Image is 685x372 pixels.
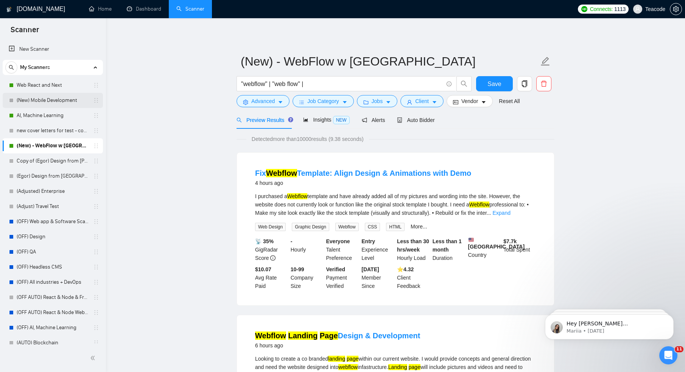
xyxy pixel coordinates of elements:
[325,265,360,290] div: Payment Verified
[9,42,97,57] a: New Scanner
[614,5,626,13] span: 1113
[17,108,89,123] a: AI, Machine Learning
[241,79,443,89] input: Search Freelance Jobs...
[93,340,99,346] span: holder
[487,79,501,89] span: Save
[397,238,429,253] b: Less than 30 hrs/week
[255,331,286,340] mark: Webflow
[457,80,471,87] span: search
[20,60,50,75] span: My Scanners
[581,6,587,12] img: upwork-logo.png
[93,173,99,179] span: holder
[468,237,525,250] b: [GEOGRAPHIC_DATA]
[335,223,359,231] span: Webflow
[670,6,682,12] span: setting
[395,237,431,262] div: Hourly Load
[17,290,89,305] a: (OFF AUTO) React & Node & Frameworks - Lower rate & No activity from lead
[461,97,478,105] span: Vendor
[255,178,471,188] div: 4 hours ago
[659,346,677,364] iframe: Intercom live chat
[266,169,297,177] mark: Webflow
[333,116,350,124] span: NEW
[534,299,685,352] iframe: Intercom notifications message
[320,331,338,340] mark: Page
[17,229,89,244] a: (OFF) Design
[469,237,474,242] img: 🇺🇸
[536,76,551,91] button: delete
[361,238,375,244] b: Entry
[246,135,369,143] span: Detected more than 10000 results (9.38 seconds)
[17,259,89,275] a: (OFF) Headless CMS
[362,117,385,123] span: Alerts
[411,224,427,230] a: More...
[365,223,380,231] span: CSS
[291,266,304,272] b: 10-99
[287,193,307,199] mark: Webflow
[255,223,286,231] span: Web Design
[237,117,242,123] span: search
[540,56,550,66] span: edit
[397,117,434,123] span: Auto Bidder
[93,128,99,134] span: holder
[590,5,613,13] span: Connects:
[17,169,89,184] a: (Egor) Design from [GEOGRAPHIC_DATA]
[255,331,420,340] a: Webflow Landing PageDesign & Development
[363,99,369,105] span: folder
[243,99,248,105] span: setting
[293,95,353,107] button: barsJob Categorycaret-down
[299,99,304,105] span: bars
[93,113,99,119] span: holder
[237,95,290,107] button: settingAdvancedcaret-down
[93,203,99,209] span: holder
[499,97,520,105] a: Reset All
[635,6,640,12] span: user
[93,158,99,164] span: holder
[357,95,398,107] button: folderJobscaret-down
[17,199,89,214] a: (Adjust) Travel Test
[251,97,275,105] span: Advanced
[176,6,204,12] a: searchScanner
[255,341,420,350] div: 6 hours ago
[17,335,89,350] a: (AUTO) Blockchain
[89,6,112,12] a: homeHome
[447,81,451,86] span: info-circle
[17,320,89,335] a: (OFF) AI, Machine Learning
[476,76,513,91] button: Save
[432,99,437,105] span: caret-down
[431,237,467,262] div: Duration
[17,184,89,199] a: (Adjusted) Enterprise
[93,97,99,103] span: holder
[90,354,98,362] span: double-left
[537,80,551,87] span: delete
[372,97,383,105] span: Jobs
[6,3,12,16] img: logo
[17,275,89,290] a: (OFF) All industries + DevOps
[292,223,329,231] span: Graphic Design
[467,237,502,262] div: Country
[670,3,682,15] button: setting
[127,6,161,12] a: dashboardDashboard
[291,238,293,244] b: -
[397,266,414,272] b: ⭐️ 4.32
[675,346,683,352] span: 11
[93,279,99,285] span: holder
[456,76,472,91] button: search
[3,42,103,57] li: New Scanner
[254,237,289,262] div: GigRadar Score
[433,238,462,253] b: Less than 1 month
[17,305,89,320] a: (OFF AUTO) React & Node Websites and Apps
[303,117,308,122] span: area-chart
[6,65,17,70] span: search
[409,364,420,370] mark: page
[407,99,412,105] span: user
[342,99,347,105] span: caret-down
[288,331,318,340] mark: Landing
[237,117,291,123] span: Preview Results
[415,97,429,105] span: Client
[93,264,99,270] span: holder
[255,238,274,244] b: 📡 35%
[453,99,458,105] span: idcard
[289,265,325,290] div: Company Size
